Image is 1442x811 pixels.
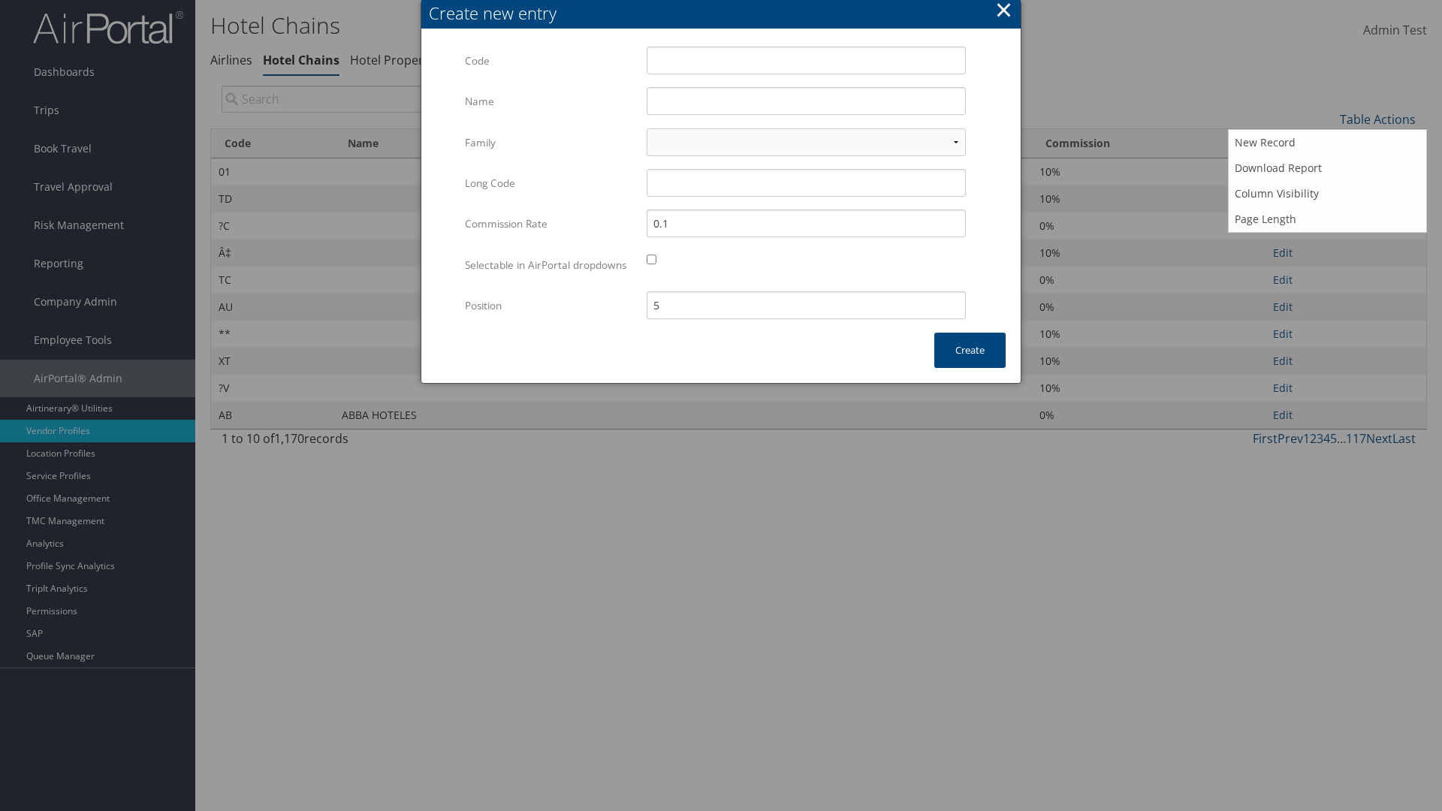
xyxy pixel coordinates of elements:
label: Code [465,47,635,75]
button: Create [934,333,1006,368]
label: Name [465,87,635,116]
label: Long Code [465,169,635,197]
div: Create new entry [429,2,1021,25]
a: Column Visibility [1229,181,1426,207]
label: Family [465,128,635,157]
a: Download Report [1229,155,1426,181]
a: New Record [1229,130,1426,155]
label: Position [465,291,635,320]
label: Commission Rate [465,210,635,238]
a: Page Length [1229,207,1426,232]
label: Selectable in AirPortal dropdowns [465,251,635,279]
